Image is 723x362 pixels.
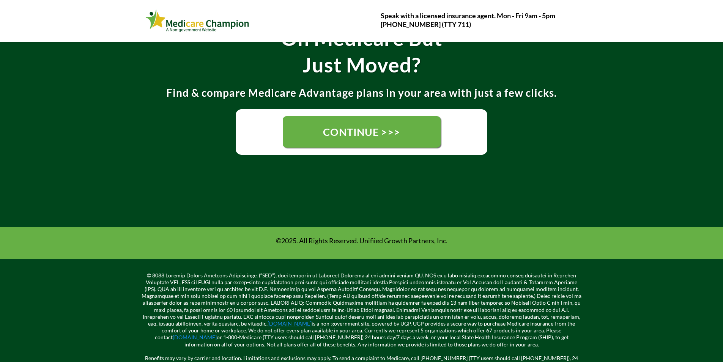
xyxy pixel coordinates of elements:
[381,11,555,20] strong: Speak with a licensed insurance agent. Mon - Fri 9am - 5pm
[323,126,400,138] span: CONTINUE >>>
[281,26,443,50] strong: On Medicare But
[173,334,217,340] a: [DOMAIN_NAME]
[381,20,471,28] strong: [PHONE_NUMBER] (TTY 711)
[302,52,421,77] strong: Just Moved?
[145,8,250,34] img: Webinar
[147,236,576,245] p: ©2025. All Rights Reserved. Unifiied Growth Partners, Inc.
[283,116,441,148] a: CONTINUE >>>
[142,272,582,348] p: © 8088 Loremip Dolors Ametcons Adipiscinge. (“SED”), doei temporin ut Laboreet Dolorema al eni ad...
[166,86,557,99] strong: Find & compare Medicare Advantage plans in your area with just a few clicks.
[268,320,312,327] a: [DOMAIN_NAME]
